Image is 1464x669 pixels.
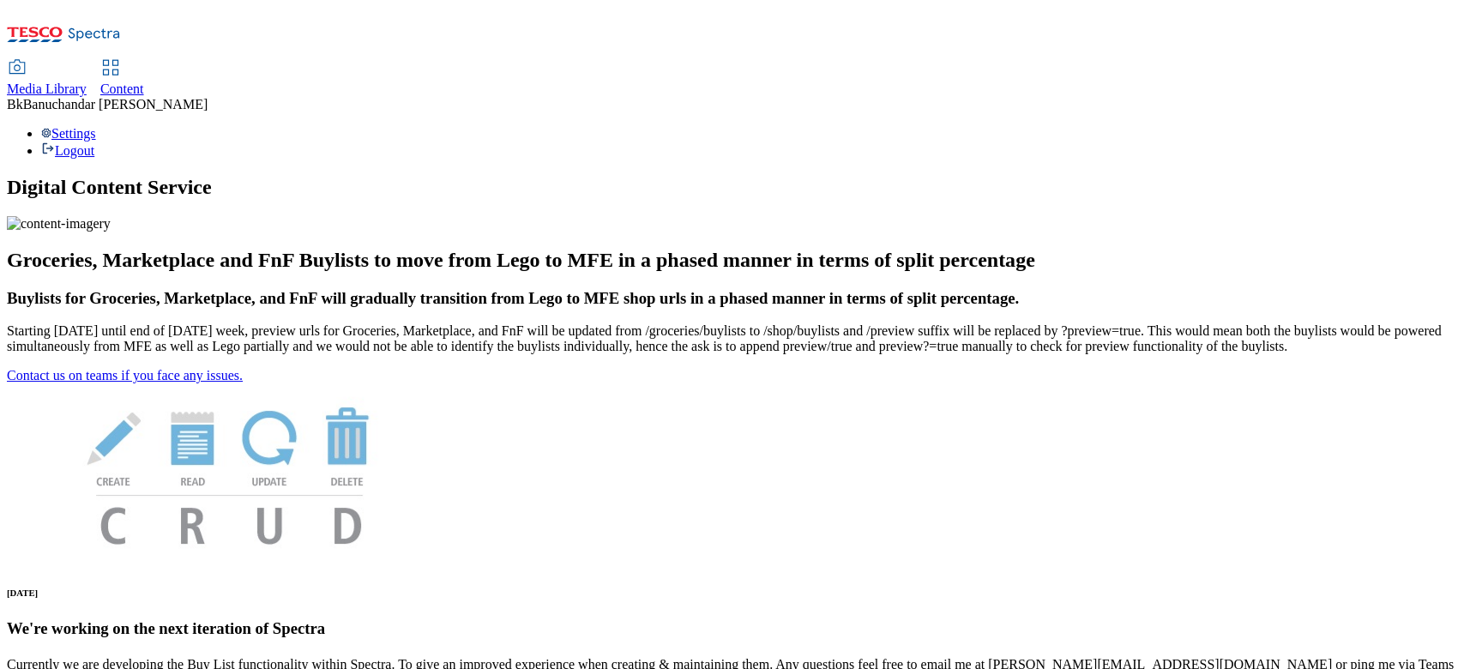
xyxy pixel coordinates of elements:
img: News Image [7,383,453,563]
h6: [DATE] [7,588,1457,598]
span: Bk [7,97,23,111]
a: Logout [41,143,94,158]
p: Starting [DATE] until end of [DATE] week, preview urls for Groceries, Marketplace, and FnF will b... [7,323,1457,354]
h1: Digital Content Service [7,176,1457,199]
a: Contact us on teams if you face any issues. [7,368,243,383]
span: Banuchandar [PERSON_NAME] [23,97,208,111]
h3: We're working on the next iteration of Spectra [7,619,1457,638]
img: content-imagery [7,216,111,232]
h3: Buylists for Groceries, Marketplace, and FnF will gradually transition from Lego to MFE shop urls... [7,289,1457,308]
a: Media Library [7,61,87,97]
a: Settings [41,126,96,141]
h2: Groceries, Marketplace and FnF Buylists to move from Lego to MFE in a phased manner in terms of s... [7,249,1457,272]
a: Content [100,61,144,97]
span: Content [100,81,144,96]
span: Media Library [7,81,87,96]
